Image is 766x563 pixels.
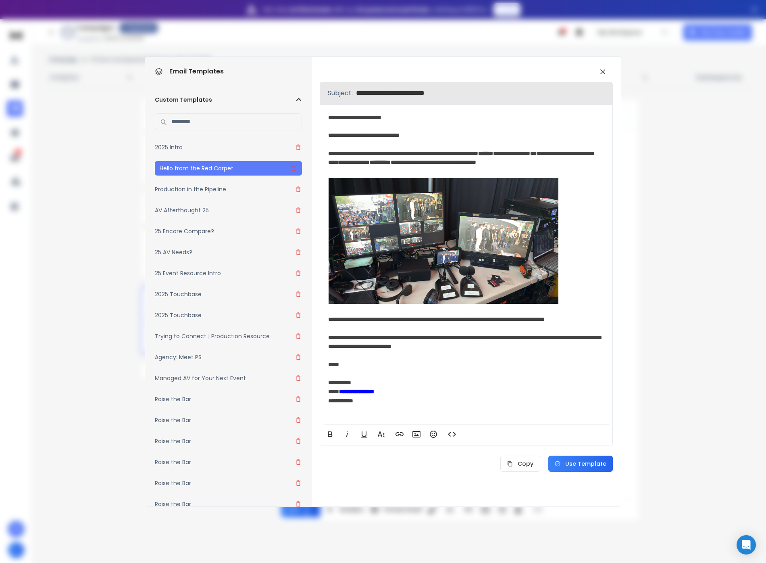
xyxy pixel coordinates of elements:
div: Open Intercom Messenger [737,535,756,555]
h3: Managed AV for Your Next Event [155,374,246,382]
button: Emoticons [426,426,441,442]
h3: 25 Encore Compare? [155,227,214,235]
h3: AV Afterthought 25 [155,206,209,214]
h3: Raise the Bar [155,416,191,424]
p: Subject: [328,88,353,98]
button: Underline (⌘U) [356,426,372,442]
h2: Custom Templates [155,96,212,104]
button: Use Template [548,456,613,472]
h3: 2025 Touchbase [155,290,202,298]
h3: Raise the Bar [155,479,191,487]
button: Copy [500,456,540,472]
h3: Trying to Connect | Production Resource [155,332,270,340]
button: Custom Templates [155,96,302,104]
h1: Email Templates [155,67,224,76]
button: Bold (⌘B) [323,426,338,442]
h3: Raise the Bar [155,395,191,403]
h3: Agency: Meet PS [155,353,202,361]
button: More Text [373,426,389,442]
h3: 25 Event Resource Intro [155,269,221,277]
button: Insert Image (⌘P) [409,426,424,442]
h3: 2025 Touchbase [155,311,202,319]
h3: 25 AV Needs? [155,248,192,256]
h3: Production in the Pipeline [155,185,226,193]
h3: Raise the Bar [155,458,191,466]
h3: Hello from the Red Carpet [160,164,233,172]
button: Italic (⌘I) [339,426,355,442]
h3: 2025 Intro [155,143,183,151]
h3: Raise the Bar [155,500,191,508]
button: Code View [444,426,460,442]
h3: Raise the Bar [155,437,191,445]
button: Insert Link (⌘K) [392,426,407,442]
